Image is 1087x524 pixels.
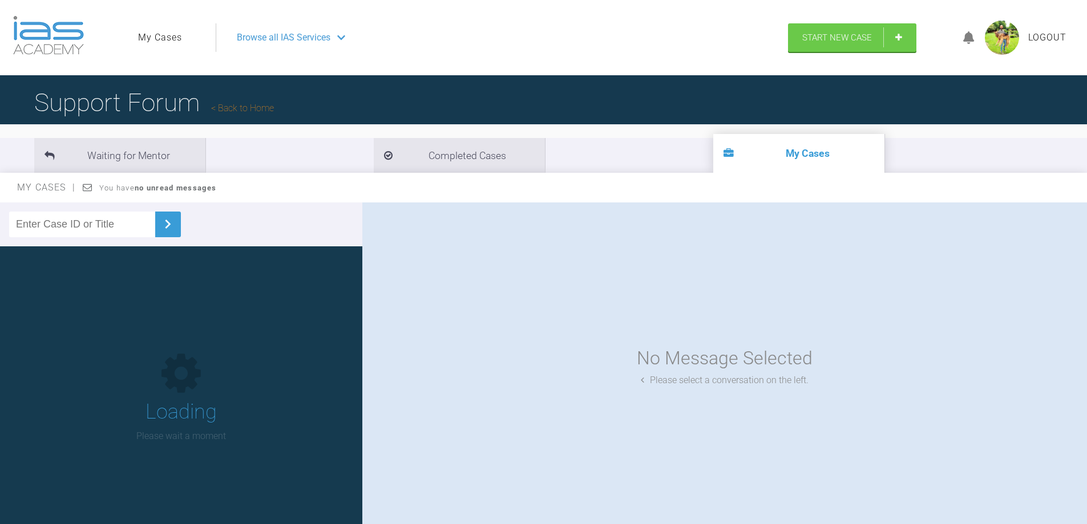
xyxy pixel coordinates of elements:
[802,33,872,43] span: Start New Case
[99,184,216,192] span: You have
[985,21,1019,55] img: profile.png
[374,138,545,173] li: Completed Cases
[135,184,216,192] strong: no unread messages
[13,16,84,55] img: logo-light.3e3ef733.png
[159,215,177,233] img: chevronRight.28bd32b0.svg
[788,23,916,52] a: Start New Case
[641,373,809,388] div: Please select a conversation on the left.
[713,134,884,173] li: My Cases
[237,30,330,45] span: Browse all IAS Services
[9,212,155,237] input: Enter Case ID or Title
[17,182,76,193] span: My Cases
[1028,30,1066,45] a: Logout
[138,30,182,45] a: My Cases
[211,103,274,113] a: Back to Home
[146,396,217,429] h1: Loading
[34,138,205,173] li: Waiting for Mentor
[637,344,813,373] div: No Message Selected
[34,83,274,123] h1: Support Forum
[136,429,226,444] p: Please wait a moment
